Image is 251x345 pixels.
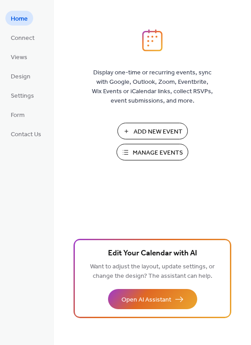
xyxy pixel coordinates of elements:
span: Contact Us [11,130,41,139]
a: Settings [5,88,39,103]
span: Home [11,14,28,24]
span: Connect [11,34,35,43]
img: logo_icon.svg [142,29,163,52]
a: Design [5,69,36,83]
a: Connect [5,30,40,45]
button: Open AI Assistant [108,289,197,309]
a: Contact Us [5,126,47,141]
button: Add New Event [117,123,188,139]
span: Want to adjust the layout, update settings, or change the design? The assistant can help. [90,261,215,282]
span: Display one-time or recurring events, sync with Google, Outlook, Zoom, Eventbrite, Wix Events or ... [92,68,213,106]
span: Form [11,111,25,120]
a: Home [5,11,33,26]
span: Settings [11,91,34,101]
a: Form [5,107,30,122]
a: Views [5,49,33,64]
button: Manage Events [117,144,188,160]
span: Add New Event [134,127,182,137]
span: Design [11,72,30,82]
span: Views [11,53,27,62]
span: Edit Your Calendar with AI [108,247,197,260]
span: Manage Events [133,148,183,158]
span: Open AI Assistant [121,295,171,305]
